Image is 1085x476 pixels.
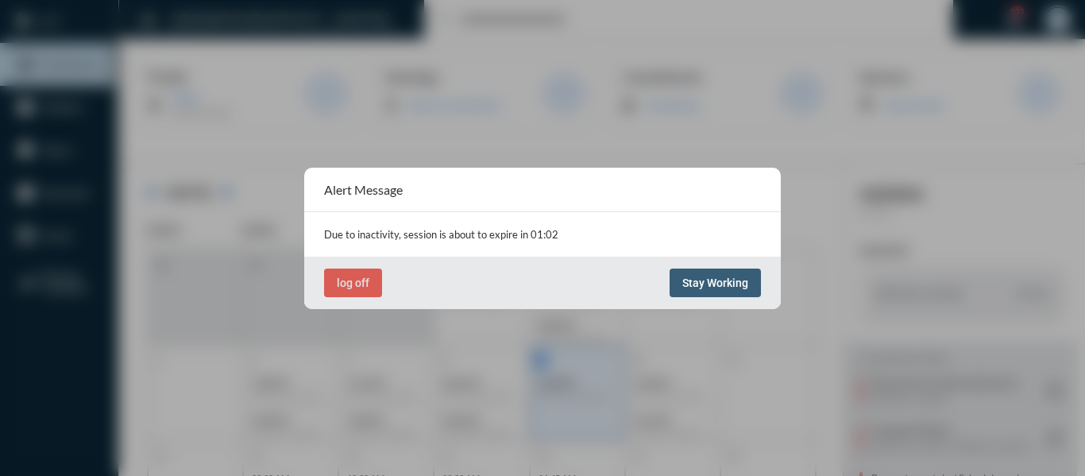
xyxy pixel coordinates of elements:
p: Due to inactivity, session is about to expire in 01:02 [324,228,761,241]
span: Stay Working [682,277,748,289]
button: Stay Working [670,269,761,297]
button: log off [324,269,382,297]
h2: Alert Message [324,182,403,197]
span: log off [337,277,369,289]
